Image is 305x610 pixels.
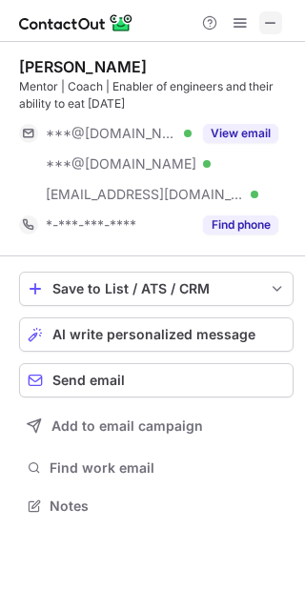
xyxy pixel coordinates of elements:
[19,455,294,481] button: Find work email
[19,317,294,352] button: AI write personalized message
[19,363,294,397] button: Send email
[52,281,260,296] div: Save to List / ATS / CRM
[19,409,294,443] button: Add to email campaign
[46,186,244,203] span: [EMAIL_ADDRESS][DOMAIN_NAME]
[52,373,125,388] span: Send email
[46,125,177,142] span: ***@[DOMAIN_NAME]
[203,215,278,234] button: Reveal Button
[50,498,286,515] span: Notes
[203,124,278,143] button: Reveal Button
[19,78,294,112] div: Mentor | Coach | Enabler of engineers and their ability to eat [DATE]
[19,57,147,76] div: [PERSON_NAME]
[50,459,286,477] span: Find work email
[19,493,294,519] button: Notes
[19,11,133,34] img: ContactOut v5.3.10
[52,327,255,342] span: AI write personalized message
[46,155,196,173] span: ***@[DOMAIN_NAME]
[19,272,294,306] button: save-profile-one-click
[51,418,203,434] span: Add to email campaign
